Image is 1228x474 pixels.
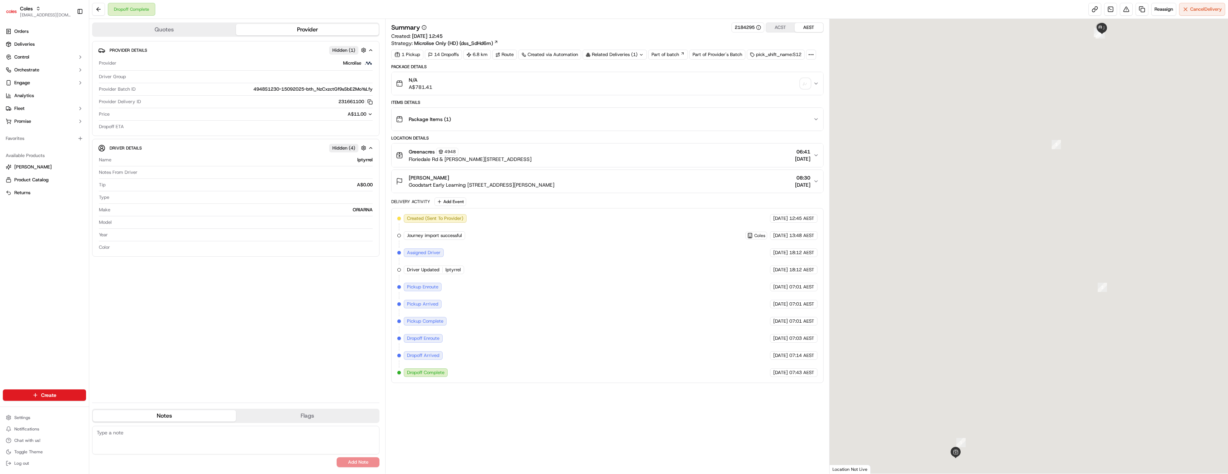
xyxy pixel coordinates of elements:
button: Greenacres4948Floriedale Rd & [PERSON_NAME][STREET_ADDRESS]06:41[DATE] [392,143,823,167]
span: Dropoff Arrived [407,352,439,359]
div: 4 [1094,28,1103,37]
span: Floriedale Rd & [PERSON_NAME][STREET_ADDRESS] [409,156,532,163]
span: Orchestrate [14,67,39,73]
button: Add Event [434,197,466,206]
span: Greenacres [409,148,435,155]
span: Make [99,207,110,213]
button: Reassign [1151,3,1176,16]
button: Provider [236,24,379,35]
button: Quotes [93,24,236,35]
button: Flags [236,410,379,422]
button: Coles [20,5,33,12]
span: Created (Sent To Provider) [407,215,463,222]
button: Create [3,389,86,401]
a: [PERSON_NAME] [6,164,83,170]
span: Dropoff ETA [99,123,124,130]
div: 6.8 km [463,50,491,60]
span: 07:01 AEST [789,284,814,290]
span: Journey import successful [407,232,462,239]
button: Notifications [3,424,86,434]
span: Control [14,54,29,60]
span: Orders [14,28,29,35]
button: Notes [93,410,236,422]
span: Price [99,111,110,117]
button: Control [3,51,86,63]
a: Route [492,50,517,60]
div: Related Deliveries (1) [583,50,647,60]
button: Coles [747,233,765,238]
img: Coles [6,6,17,17]
span: Hidden ( 4 ) [332,145,355,151]
button: Hidden (1) [329,46,368,55]
a: Microlise Only (HD) (dss_SdHd6m) [414,40,498,47]
div: Strategy: [391,40,498,47]
span: [DATE] [773,352,788,359]
span: [DATE] [773,215,788,222]
span: Driver Updated [407,267,439,273]
div: pick_shift_name:S12 [747,50,805,60]
img: signature_proof_of_delivery image [800,79,810,89]
div: 2 [1098,283,1107,292]
span: Pickup Arrived [407,301,438,307]
a: Analytics [3,90,86,101]
button: Returns [3,187,86,198]
button: A$11.00 [310,111,373,117]
div: Items Details [391,100,823,105]
span: A$11.00 [348,111,366,117]
span: Hidden ( 1 ) [332,47,355,54]
div: 2184295 [735,24,761,31]
a: Product Catalog [6,177,83,183]
span: 4948S1230-15092025-bth_NzCxzctGf9sSbE2MoYsLfy [253,86,373,92]
span: Returns [14,190,30,196]
span: Provider Batch ID [99,86,136,92]
span: Chat with us! [14,438,40,443]
span: 07:14 AEST [789,352,814,359]
button: Engage [3,77,86,89]
div: Package Details [391,64,823,70]
button: [PERSON_NAME]Goodstart Early Learning [STREET_ADDRESS][PERSON_NAME]08:30[DATE] [392,170,823,193]
button: Promise [3,116,86,127]
span: Product Catalog [14,177,49,183]
button: AEST [795,23,823,32]
span: Dropoff Enroute [407,335,439,342]
button: Orchestrate [3,64,86,76]
button: Chat with us! [3,435,86,445]
div: Delivery Activity [391,199,430,205]
a: Deliveries [3,39,86,50]
span: Deliveries [14,41,35,47]
span: Dropoff Complete [407,369,444,376]
div: lptyrrel [114,157,373,163]
span: 07:43 AEST [789,369,814,376]
span: 13:48 AEST [789,232,814,239]
span: 18:12 AEST [789,249,814,256]
span: Type [99,194,109,201]
span: [DATE] [773,267,788,273]
div: Available Products [3,150,86,161]
span: [DATE] [773,284,788,290]
span: Package Items ( 1 ) [409,116,451,123]
span: Toggle Theme [14,449,43,455]
div: 1 [956,438,966,447]
span: 07:01 AEST [789,301,814,307]
span: Settings [14,415,30,420]
a: Created via Automation [518,50,581,60]
span: Promise [14,118,31,125]
span: Provider Delivery ID [99,99,141,105]
span: [DATE] [773,335,788,342]
span: 18:12 AEST [789,267,814,273]
span: Coles [754,233,765,238]
span: Fleet [14,105,25,112]
span: Create [41,392,56,399]
span: 07:03 AEST [789,335,814,342]
span: lptyrrel [446,267,461,273]
span: Provider [99,60,116,66]
span: Model [99,219,112,226]
span: Driver Details [110,145,142,151]
a: Part of batch [648,50,688,60]
span: Driver Group [99,74,126,80]
div: 14 Dropoffs [425,50,462,60]
span: Analytics [14,92,34,99]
